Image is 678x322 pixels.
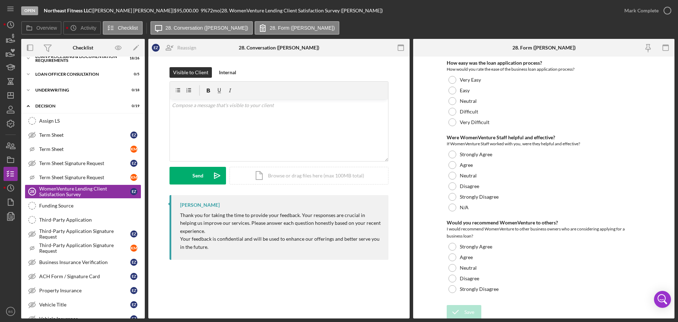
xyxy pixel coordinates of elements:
a: Term Sheet Signature RequestEZ [25,156,141,170]
div: Term Sheet Signature Request [39,160,130,166]
div: Open Intercom Messenger [654,291,671,308]
button: Checklist [103,21,143,35]
div: E Z [130,160,137,167]
div: E Z [130,259,137,266]
div: Mark Complete [624,4,659,18]
a: Funding Source [25,199,141,213]
button: BS [4,304,18,318]
button: 28. Form ([PERSON_NAME]) [255,21,339,35]
div: 18 / 26 [127,56,139,60]
div: How easy was the loan application process? [447,60,641,66]
b: Northeast Fitness LLC [44,7,91,13]
label: Strongly Agree [460,152,492,157]
a: 28WomenVenture Lending Client Satisfaction SurveyEZ [25,185,141,199]
div: 0 / 5 [127,72,139,76]
label: Disagree [460,276,479,281]
label: N/A [460,205,469,210]
div: ACH Form / Signature Card [39,274,130,279]
button: Mark Complete [617,4,674,18]
text: BS [8,310,13,314]
div: Term Sheet [39,132,130,138]
div: E Z [130,301,137,308]
div: 0 / 18 [127,88,139,92]
label: Very Difficult [460,119,489,125]
label: Strongly Disagree [460,286,499,292]
div: Term Sheet [39,146,130,152]
div: Business Insurance Verification [39,259,130,265]
label: Neutral [460,98,477,104]
label: Overview [36,25,57,31]
a: Property InsuranceEZ [25,283,141,298]
div: Underwriting [35,88,122,92]
div: | 28. WomenVenture Lending Client Satisfaction Survey ([PERSON_NAME]) [220,8,383,13]
div: E Z [152,44,160,52]
div: [PERSON_NAME] [180,202,220,208]
div: 28. Conversation ([PERSON_NAME]) [239,45,319,51]
a: Term SheetKM [25,142,141,156]
label: Agree [460,162,473,168]
div: Internal [219,67,236,78]
label: Strongly Agree [460,244,492,250]
label: Easy [460,88,470,93]
div: Vehicle Title [39,302,130,308]
div: Were WomenVenture Staff helpful and effective? [447,135,641,140]
div: E Z [130,230,137,238]
div: If WomenVenture Staff worked with you, were they helpful and effective? [447,140,641,147]
label: Neutral [460,265,477,271]
a: Third-Party Application Signature RequestEZ [25,227,141,241]
button: Activity [63,21,101,35]
a: Term SheetEZ [25,128,141,142]
a: Vehicle TitleEZ [25,298,141,312]
div: E Z [130,287,137,294]
button: Overview [21,21,61,35]
a: Third-Party Application [25,213,141,227]
div: Property Insurance [39,288,130,293]
div: K M [130,245,137,252]
p: Thank you for taking the time to provide your feedback. Your responses are crucial in helping us ... [180,211,381,235]
button: EZReassign [148,41,203,55]
label: Very Easy [460,77,481,83]
button: Save [447,305,481,319]
div: 28. Form ([PERSON_NAME]) [512,45,576,51]
div: 72 mo [207,8,220,13]
div: [PERSON_NAME] [PERSON_NAME] | [93,8,174,13]
div: Assign LS [39,118,141,124]
div: WomenVenture Lending Client Satisfaction Survey [39,186,130,197]
div: How would you rate the ease of the business loan application process? [447,66,641,73]
label: 28. Conversation ([PERSON_NAME]) [166,25,248,31]
div: Third-Party Application Signature Request [39,242,130,254]
div: Third-Party Application Signature Request [39,228,130,240]
div: Would you recommend WomenVenture to others? [447,220,641,226]
div: Reassign [177,41,196,55]
label: Disagree [460,183,479,189]
p: Your feedback is confidential and will be used to enhance our offerings and better serve you in t... [180,235,381,251]
div: I would recommend WomenVenture to other business owners who are considering applying for a busine... [447,226,641,240]
div: E Z [130,273,137,280]
a: Term Sheet Signature RequestKM [25,170,141,185]
div: Term Sheet Signature Request [39,175,130,180]
a: ACH Form / Signature CardEZ [25,269,141,283]
div: Send [192,167,203,185]
div: Decision [35,104,122,108]
label: Strongly Disagree [460,194,499,200]
div: Loan Officer Consultation [35,72,122,76]
button: Send [169,167,226,185]
div: 9 % [201,8,207,13]
button: Visible to Client [169,67,212,78]
label: Activity [81,25,96,31]
div: Funding Source [39,203,141,209]
a: Third-Party Application Signature RequestKM [25,241,141,255]
tspan: 28 [30,189,34,194]
label: Difficult [460,109,478,115]
div: K M [130,174,137,181]
div: Save [464,305,474,319]
label: 28. Form ([PERSON_NAME]) [270,25,335,31]
div: $95,000.00 [174,8,201,13]
label: Agree [460,254,473,260]
div: Third-Party Application [39,217,141,223]
div: Open [21,6,38,15]
div: 0 / 19 [127,104,139,108]
a: Assign LS [25,114,141,128]
button: Internal [215,67,240,78]
div: E Z [130,131,137,139]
